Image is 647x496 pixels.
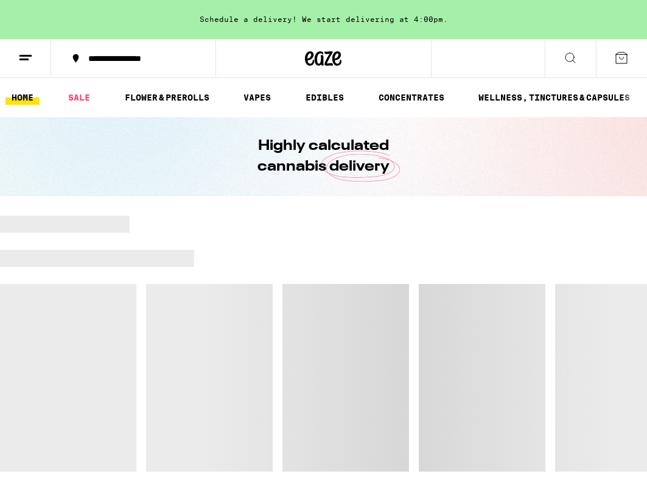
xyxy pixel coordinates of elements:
a: EDIBLES [299,90,350,105]
a: WELLNESS, TINCTURES & CAPSULES [472,90,636,105]
a: HOME [5,90,40,105]
a: CONCENTRATES [372,90,450,105]
a: FLOWER & PREROLLS [119,90,215,105]
a: VAPES [237,90,277,105]
h1: Highly calculated cannabis delivery [223,136,424,177]
a: SALE [62,90,96,105]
